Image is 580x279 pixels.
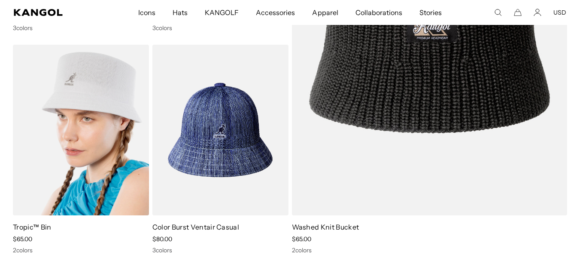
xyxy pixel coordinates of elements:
[292,246,568,254] div: 2 colors
[292,223,359,231] a: Washed Knit Bucket
[13,45,149,216] img: Tropic™ Bin
[553,9,566,16] button: USD
[152,235,172,243] span: $80.00
[292,235,311,243] span: $65.00
[14,9,91,16] a: Kangol
[494,9,502,16] summary: Search here
[13,235,32,243] span: $65.00
[13,246,149,254] div: 2 colors
[13,223,52,231] a: Tropic™ Bin
[13,24,149,32] div: 3 colors
[534,9,541,16] a: Account
[514,9,522,16] button: Cart
[152,246,288,254] div: 3 colors
[152,24,288,32] div: 3 colors
[152,45,288,216] img: Color Burst Ventair Casual
[152,223,239,231] a: Color Burst Ventair Casual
